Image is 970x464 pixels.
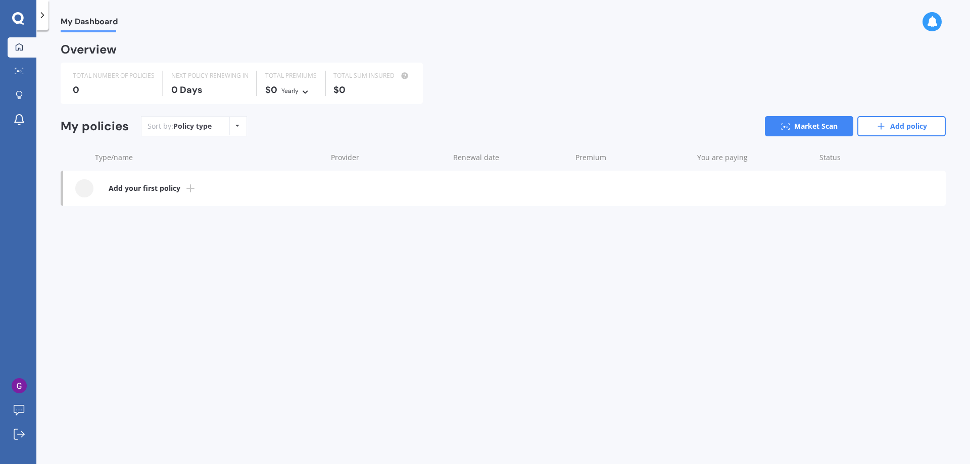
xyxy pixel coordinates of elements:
div: Premium [575,152,690,163]
div: $0 [333,85,411,95]
div: Policy type [173,121,212,131]
div: 0 Days [171,85,249,95]
div: My policies [61,119,129,134]
span: My Dashboard [61,17,118,30]
a: Add your first policy [63,171,946,206]
div: You are paying [697,152,811,163]
div: Provider [331,152,445,163]
div: TOTAL PREMIUMS [265,71,317,81]
div: TOTAL NUMBER OF POLICIES [73,71,155,81]
b: Add your first policy [109,183,180,193]
div: Type/name [95,152,323,163]
div: $0 [265,85,317,96]
div: Yearly [281,86,299,96]
div: Renewal date [453,152,567,163]
div: Sort by: [148,121,212,131]
div: Overview [61,44,117,55]
div: Status [819,152,895,163]
a: Market Scan [765,116,853,136]
a: Add policy [857,116,946,136]
img: AItbvmmzqwf1tp2Q6junwOva5WyqywI8rMaFPLPdt7X4=s96-c [12,378,27,393]
div: NEXT POLICY RENEWING IN [171,71,249,81]
div: 0 [73,85,155,95]
div: TOTAL SUM INSURED [333,71,411,81]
